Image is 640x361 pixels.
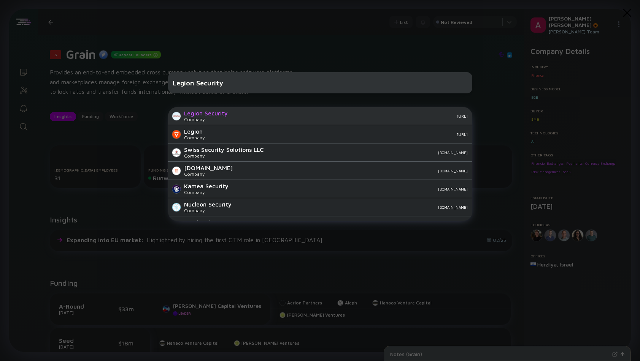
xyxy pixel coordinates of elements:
div: [DOMAIN_NAME] [238,205,468,210]
div: Company [184,153,264,159]
div: Company [184,189,229,195]
div: Company [184,117,228,122]
div: Legion Security [184,110,228,117]
div: [DOMAIN_NAME] [270,150,468,155]
div: Swiss Security Solutions LLC [184,146,264,153]
div: [DOMAIN_NAME] [239,169,468,173]
div: Company [184,171,233,177]
div: [URL] [234,114,468,118]
input: Search Company or Investor... [173,76,468,90]
div: Kamea Security [184,183,229,189]
div: North Pole Security [184,219,239,226]
div: [DOMAIN_NAME] [184,164,233,171]
div: [DOMAIN_NAME] [235,187,468,191]
div: Company [184,208,232,213]
div: Legion [184,128,205,135]
div: Nucleon Security [184,201,232,208]
div: Company [184,135,205,140]
div: [URL] [211,132,468,137]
